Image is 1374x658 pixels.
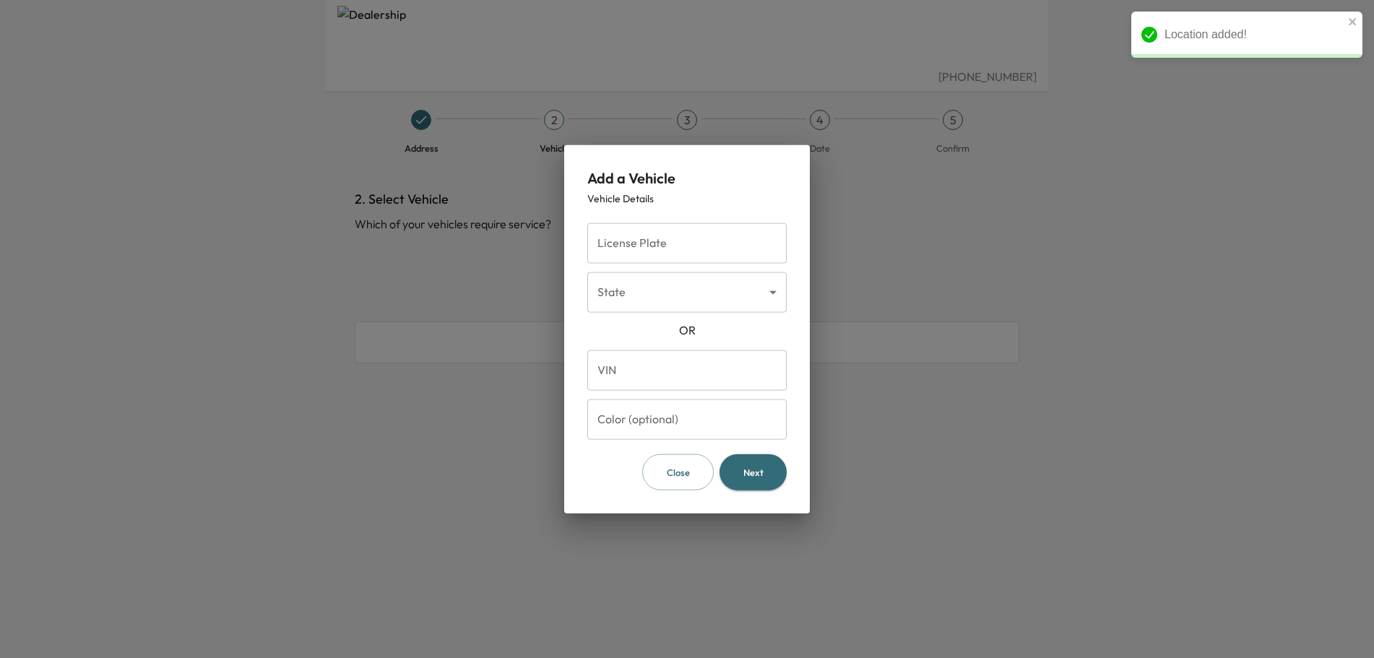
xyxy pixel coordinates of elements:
[587,168,787,188] div: Add a Vehicle
[1131,12,1362,58] div: Location added!
[720,454,787,490] button: Next
[642,454,714,490] button: Close
[1348,16,1358,27] button: close
[587,321,787,338] div: OR
[587,191,787,205] div: Vehicle Details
